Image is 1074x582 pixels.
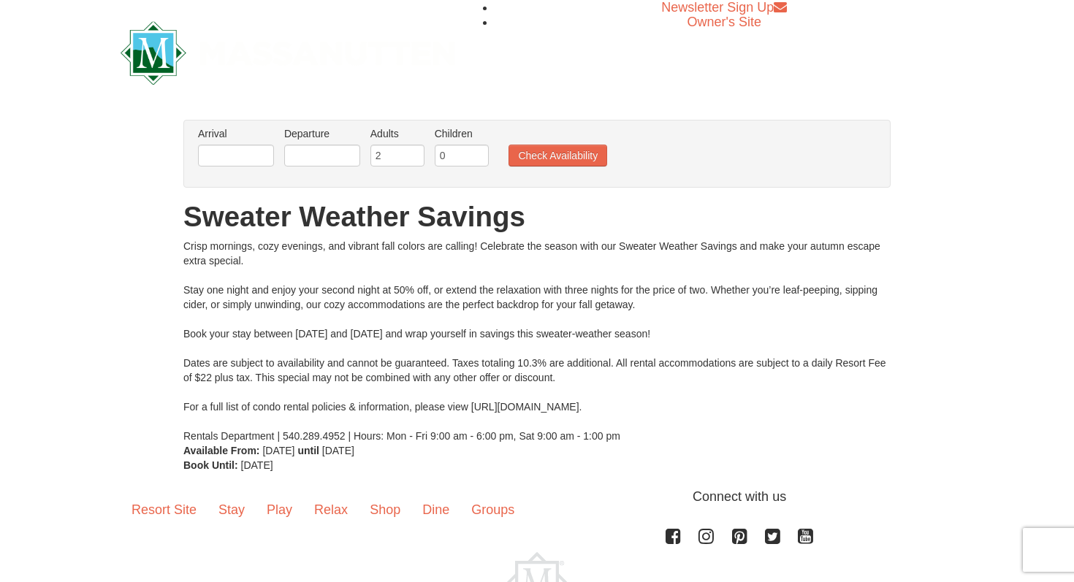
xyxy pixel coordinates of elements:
[241,459,273,471] span: [DATE]
[359,487,411,532] a: Shop
[284,126,360,141] label: Departure
[509,145,607,166] button: Check Availability
[370,126,424,141] label: Adults
[198,126,274,141] label: Arrival
[411,487,460,532] a: Dine
[435,126,489,141] label: Children
[297,445,319,456] strong: until
[262,445,294,456] span: [DATE]
[121,487,953,507] p: Connect with us
[256,487,303,532] a: Play
[207,487,256,532] a: Stay
[183,202,891,231] h1: Sweater Weather Savings
[322,445,354,456] span: [DATE]
[688,15,761,29] a: Owner's Site
[183,445,260,456] strong: Available From:
[183,459,238,471] strong: Book Until:
[460,487,525,532] a: Groups
[121,34,455,68] a: Massanutten Resort
[121,21,455,85] img: Massanutten Resort Logo
[303,487,359,532] a: Relax
[183,239,891,443] div: Crisp mornings, cozy evenings, and vibrant fall colors are calling! Celebrate the season with our...
[121,487,207,532] a: Resort Site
